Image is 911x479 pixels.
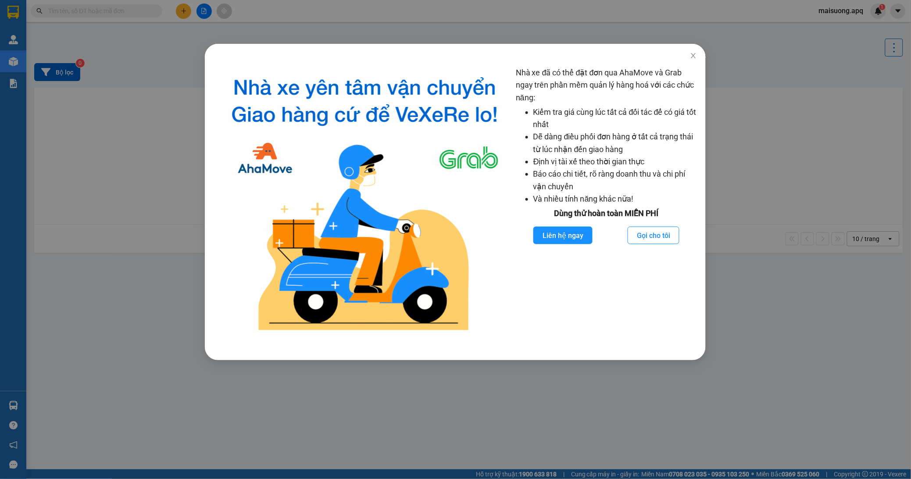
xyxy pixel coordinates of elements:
li: Báo cáo chi tiết, rõ ràng doanh thu và chi phí vận chuyển [533,168,697,193]
span: close [690,52,697,59]
div: Dùng thử hoàn toàn MIỄN PHÍ [516,207,697,220]
span: Gọi cho tôi [637,230,671,241]
li: Định vị tài xế theo thời gian thực [533,156,697,168]
button: Liên hệ ngay [533,227,593,244]
li: Kiểm tra giá cùng lúc tất cả đối tác để có giá tốt nhất [533,106,697,131]
img: logo [221,67,509,338]
span: Liên hệ ngay [543,230,583,241]
button: Gọi cho tôi [628,227,680,244]
li: Dễ dàng điều phối đơn hàng ở tất cả trạng thái từ lúc nhận đến giao hàng [533,131,697,156]
button: Close [682,44,706,68]
li: Và nhiều tính năng khác nữa! [533,193,697,205]
div: Nhà xe đã có thể đặt đơn qua AhaMove và Grab ngay trên phần mềm quản lý hàng hoá với các chức năng: [516,67,697,338]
